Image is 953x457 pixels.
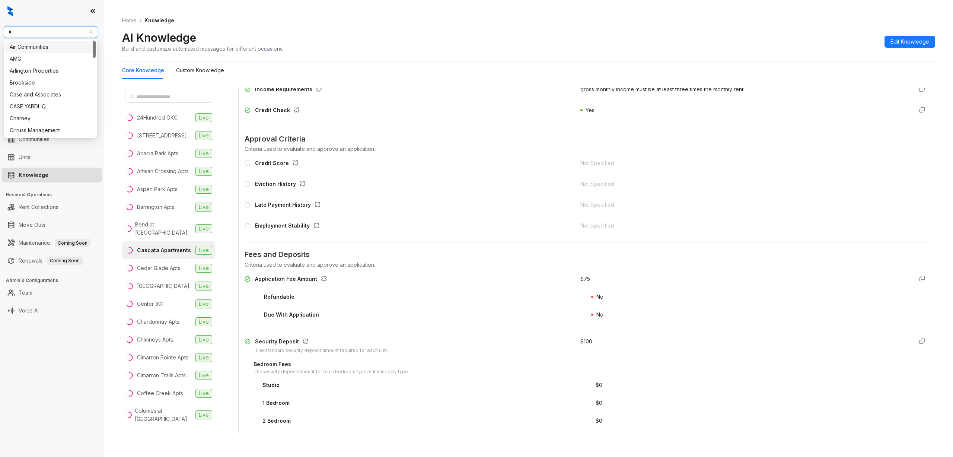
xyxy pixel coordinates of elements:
[195,167,212,176] span: Live
[1,235,102,250] li: Maintenance
[122,66,164,74] div: Core Knowledge
[5,112,96,124] div: Charney
[8,26,93,38] span: Case and Associates
[254,360,409,368] div: Bedroom Fees
[47,257,83,265] span: Coming Soon
[255,222,322,231] div: Employment Stability
[596,381,602,389] div: $ 0
[19,168,48,183] a: Knowledge
[254,368,409,375] div: The security deposit amount for each bedroom type, if it varies by type.
[580,201,907,209] div: Not Specified
[137,371,187,380] div: Cimarron Trails Apts.
[137,282,189,290] div: [GEOGRAPHIC_DATA]
[255,337,388,347] div: Security Deposit
[245,133,929,145] span: Approval Criteria
[10,55,91,63] div: AMG
[137,203,176,211] div: Barrington Apts.
[1,132,102,147] li: Communities
[10,114,91,123] div: Charney
[122,31,196,45] h2: AI Knowledge
[255,180,309,190] div: Eviction History
[137,389,183,397] div: Coffee Creek Apts
[137,318,181,326] div: Chardonnay Apts.
[19,303,39,318] a: Voice AI
[137,167,189,175] div: Artisan Crossing Apts
[580,337,592,346] div: $ 100
[1,253,102,268] li: Renewals
[10,79,91,87] div: Brookside
[264,311,319,319] div: Due With Application
[195,113,212,122] span: Live
[1,100,102,115] li: Collections
[6,277,104,284] h3: Admin & Configurations
[137,114,178,122] div: 24Hundred OKC
[580,275,590,283] div: $ 75
[596,311,603,318] span: No
[6,191,104,198] h3: Resident Operations
[262,399,290,407] div: 1 Bedroom
[5,89,96,101] div: Case and Associates
[255,159,302,169] div: Credit Score
[262,417,291,425] div: 2 Bedroom
[586,107,595,113] span: Yes
[255,275,330,285] div: Application Fee Amount
[596,293,603,300] span: No
[195,371,212,380] span: Live
[10,43,91,51] div: Air Communities
[19,285,32,300] a: Team
[195,335,212,344] span: Live
[255,85,325,95] div: Income Requirements
[195,410,212,419] span: Live
[264,293,294,301] div: Refundable
[195,246,212,255] span: Live
[137,336,174,344] div: Chimneys Apts.
[596,417,602,425] div: $ 0
[137,246,191,254] div: Cascata Apartments
[122,45,284,53] div: Build and customize automated messages for different occasions.
[19,200,58,215] a: Rent Collections
[140,16,141,25] li: /
[580,86,743,92] span: gross monthly income must be at least three times the monthly rent
[10,67,91,75] div: Arlington Properties
[195,185,212,194] span: Live
[195,264,212,273] span: Live
[7,6,13,16] img: logo
[885,36,935,48] button: Edit Knowledge
[5,53,96,65] div: AMG
[195,389,212,398] span: Live
[19,253,83,268] a: RenewalsComing Soon
[245,261,929,269] div: Criteria used to evaluate and approve an application.
[137,353,189,362] div: Cimarron Pointe Apts.
[255,201,323,210] div: Late Payment History
[121,16,138,25] a: Home
[1,168,102,183] li: Knowledge
[580,159,907,167] div: Not Specified
[19,132,50,147] a: Communities
[255,106,303,116] div: Credit Check
[135,407,192,423] div: Colonies at [GEOGRAPHIC_DATA]
[137,131,187,140] div: [STREET_ADDRESS]
[195,317,212,326] span: Live
[144,17,174,23] span: Knowledge
[135,432,192,448] div: Cottages at [PERSON_NAME]
[596,399,602,407] div: $ 0
[195,203,212,212] span: Live
[580,222,907,230] div: Not Specified
[19,218,45,232] a: Move Outs
[176,66,224,74] div: Custom Knowledge
[195,353,212,362] span: Live
[1,50,102,65] li: Leads
[137,300,163,308] div: Center 301
[580,180,907,188] div: Not Specified
[10,91,91,99] div: Case and Associates
[130,94,135,99] span: search
[1,150,102,165] li: Units
[5,41,96,53] div: Air Communities
[19,150,31,165] a: Units
[1,200,102,215] li: Rent Collections
[1,82,102,97] li: Leasing
[137,264,181,272] div: Cedar Glade Apts
[137,149,179,158] div: Acacia Park Apts.
[890,38,929,46] span: Edit Knowledge
[10,102,91,111] div: CASE YARDI IQ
